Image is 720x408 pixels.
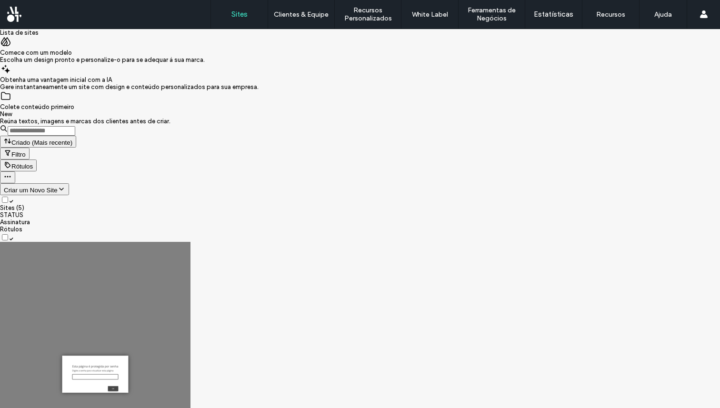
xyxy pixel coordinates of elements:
[534,10,573,19] label: Estatísticas
[231,10,248,19] label: Sites
[274,10,329,19] label: Clientes & Equipe
[596,10,625,19] label: Recursos
[335,6,401,22] label: Recursos Personalizados
[459,6,525,22] label: Ferramentas de Negócios
[654,10,672,19] label: Ajuda
[412,10,448,19] label: White Label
